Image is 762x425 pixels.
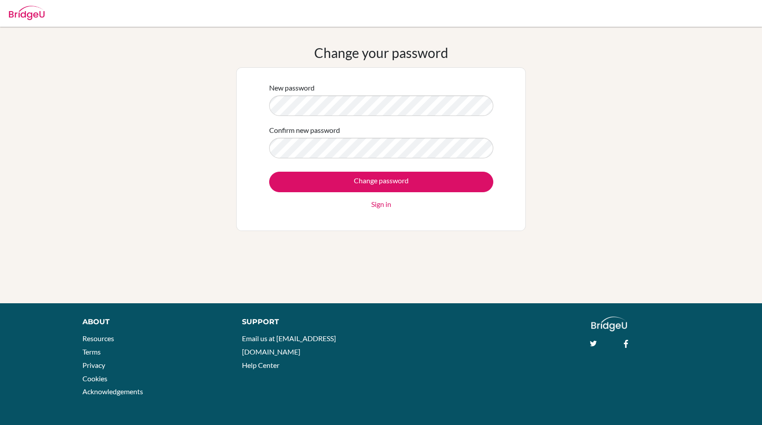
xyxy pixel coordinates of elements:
[82,334,114,342] a: Resources
[371,199,391,210] a: Sign in
[269,172,493,192] input: Change password
[269,125,340,136] label: Confirm new password
[242,361,279,369] a: Help Center
[314,45,448,61] h1: Change your password
[82,361,105,369] a: Privacy
[242,334,336,356] a: Email us at [EMAIL_ADDRESS][DOMAIN_NAME]
[82,374,107,383] a: Cookies
[9,6,45,20] img: Bridge-U
[82,387,143,396] a: Acknowledgements
[269,83,315,93] label: New password
[591,317,627,331] img: logo_white@2x-f4f0deed5e89b7ecb1c2cc34c3e3d731f90f0f143d5ea2071677605dd97b5244.png
[242,317,371,327] div: Support
[82,317,222,327] div: About
[82,347,101,356] a: Terms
